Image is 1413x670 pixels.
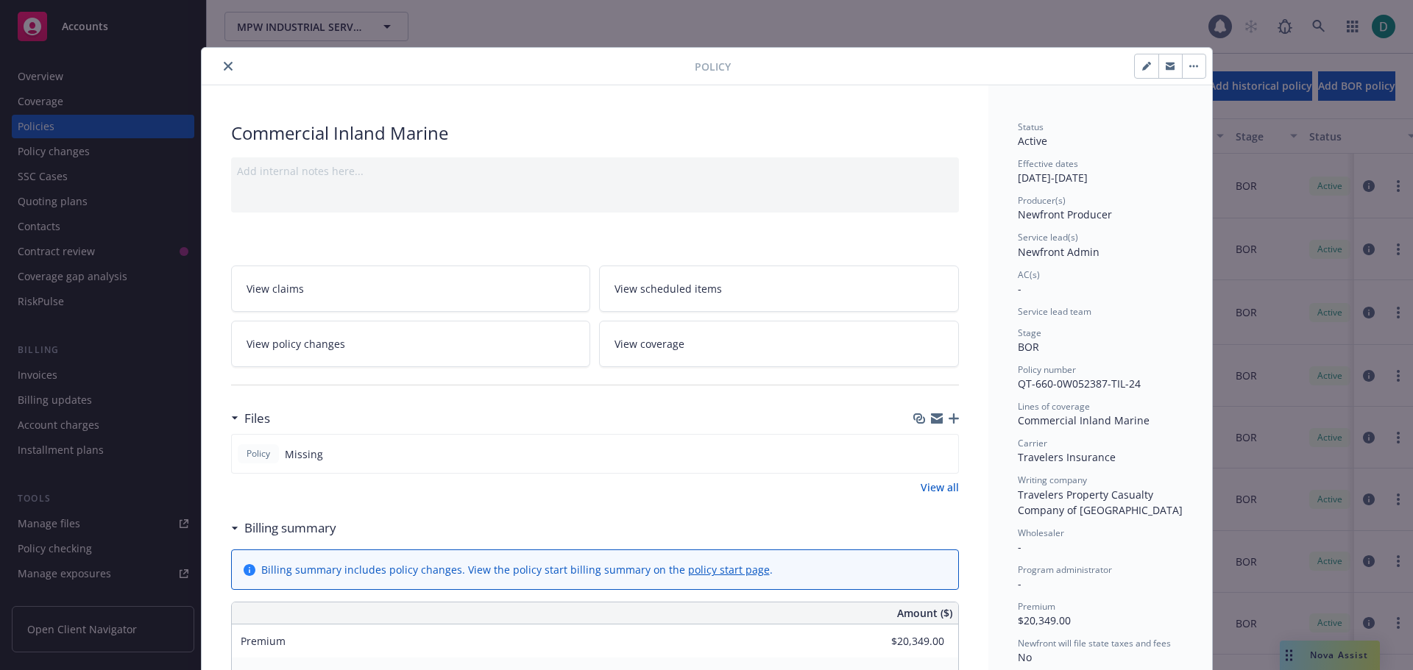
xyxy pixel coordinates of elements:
span: View scheduled items [615,281,722,296]
a: View policy changes [231,321,591,367]
a: View claims [231,265,591,312]
input: 0.00 [857,630,953,652]
span: No [1018,650,1032,664]
span: BOR [1018,340,1039,354]
span: Amount ($) [897,605,952,621]
span: $20,349.00 [1018,613,1071,627]
span: - [1018,540,1021,554]
a: policy start page [688,563,770,577]
a: View all [921,480,959,495]
h3: Billing summary [244,518,336,538]
span: - [1018,577,1021,591]
span: Policy number [1018,363,1076,376]
div: Billing summary [231,518,336,538]
span: View claims [247,281,304,296]
span: Missing [285,446,323,462]
span: - [1018,282,1021,296]
div: Commercial Inland Marine [231,121,959,146]
div: Commercial Inland Marine [1018,413,1183,428]
span: Premium [1018,600,1055,613]
div: [DATE] - [DATE] [1018,157,1183,185]
span: Travelers Property Casualty Company of [GEOGRAPHIC_DATA] [1018,488,1183,517]
span: Carrier [1018,437,1047,449]
span: Premium [241,634,286,648]
span: Producer(s) [1018,194,1066,207]
span: View coverage [615,336,684,352]
span: Policy [695,59,731,74]
div: Files [231,409,270,428]
button: close [219,57,237,75]
span: Program administrator [1018,563,1112,576]
span: Stage [1018,327,1041,339]
span: Newfront will file state taxes and fees [1018,637,1171,649]
span: View policy changes [247,336,345,352]
a: View scheduled items [599,265,959,312]
span: AC(s) [1018,268,1040,281]
span: Newfront Producer [1018,207,1112,221]
span: Policy [244,447,273,460]
a: View coverage [599,321,959,367]
div: Billing summary includes policy changes. View the policy start billing summary on the . [261,562,773,577]
span: Newfront Admin [1018,245,1099,259]
span: Status [1018,121,1044,133]
h3: Files [244,409,270,428]
span: Writing company [1018,474,1087,486]
span: Effective dates [1018,157,1078,170]
span: Active [1018,134,1047,148]
span: Travelers Insurance [1018,450,1116,464]
div: Add internal notes here... [237,163,953,179]
span: QT-660-0W052387-TIL-24 [1018,377,1141,391]
span: Lines of coverage [1018,400,1090,413]
span: Wholesaler [1018,527,1064,539]
span: Service lead(s) [1018,231,1078,243]
span: Service lead team [1018,305,1091,318]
